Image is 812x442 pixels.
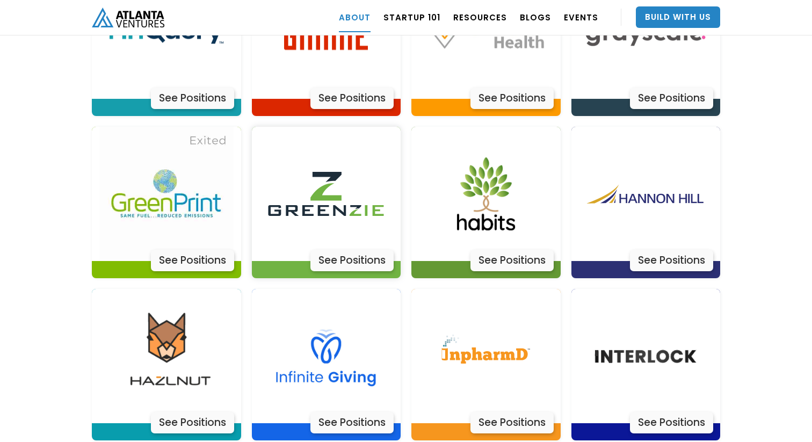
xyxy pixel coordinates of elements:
[252,289,401,440] a: Actively LearnSee Positions
[310,250,394,271] div: See Positions
[470,88,554,109] div: See Positions
[92,289,241,440] a: Actively LearnSee Positions
[99,289,234,423] img: Actively Learn
[470,250,554,271] div: See Positions
[419,127,553,261] img: Actively Learn
[470,412,554,433] div: See Positions
[411,289,561,440] a: Actively LearnSee Positions
[578,289,713,423] img: Actively Learn
[453,2,507,32] a: RESOURCES
[310,412,394,433] div: See Positions
[564,2,598,32] a: EVENTS
[151,250,234,271] div: See Positions
[636,6,720,28] a: Build With Us
[151,88,234,109] div: See Positions
[630,412,713,433] div: See Positions
[252,127,401,278] a: Actively LearnSee Positions
[259,127,393,261] img: Actively Learn
[571,127,721,278] a: Actively LearnSee Positions
[92,127,241,278] a: Actively LearnSee Positions
[419,289,553,423] img: Actively Learn
[578,127,713,261] img: Actively Learn
[630,250,713,271] div: See Positions
[411,127,561,278] a: Actively LearnSee Positions
[571,289,721,440] a: Actively LearnSee Positions
[383,2,440,32] a: Startup 101
[99,127,234,261] img: Actively Learn
[520,2,551,32] a: BLOGS
[630,88,713,109] div: See Positions
[259,289,393,423] img: Actively Learn
[151,412,234,433] div: See Positions
[339,2,371,32] a: ABOUT
[310,88,394,109] div: See Positions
